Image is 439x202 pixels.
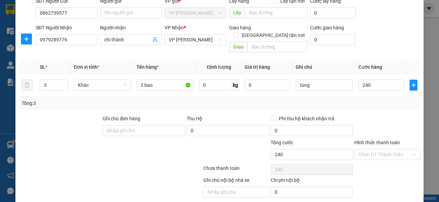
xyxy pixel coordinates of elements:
span: Định lượng [207,64,231,70]
span: Giao [229,41,247,52]
input: Dọc đường [247,41,307,52]
span: VP Ngọc Hồi [169,35,222,45]
label: Ghi chú đơn hàng [103,116,140,121]
button: plus [410,80,417,91]
div: Chi phí nội bộ [271,176,353,187]
span: plus [410,82,417,88]
input: Ghi chú đơn hàng [103,125,185,136]
label: Cước giao hàng [310,25,344,30]
span: Lấy [229,7,245,18]
span: plus [21,36,32,42]
button: plus [21,33,32,44]
input: Nhập ghi chú [203,187,269,198]
span: Tổng cước [271,140,293,145]
span: user-add [152,37,158,42]
button: delete [22,80,33,91]
span: VP Hà Huy Tập [169,8,222,18]
input: Ghi Chú [296,80,353,91]
th: Ghi chú [293,60,356,74]
div: Người nhận [100,24,162,31]
input: Cước lấy hàng [310,8,356,18]
input: Cước giao hàng [310,34,356,45]
span: Cước hàng [358,64,382,70]
span: Giao hàng [229,25,251,30]
div: Chưa thanh toán [203,164,270,176]
span: SL [40,64,45,70]
span: kg [232,80,239,91]
input: 0 [245,80,290,91]
span: Tên hàng [137,64,159,70]
span: Khác [78,80,127,90]
span: Đơn vị tính [74,64,99,70]
span: [GEOGRAPHIC_DATA] tận nơi [239,31,307,39]
input: Dọc đường [245,7,307,18]
span: Phí thu hộ khách nhận trả [276,115,337,122]
span: VP Nhận [165,25,184,30]
div: Ghi chú nội bộ nhà xe [203,176,269,187]
div: SĐT Người Nhận [36,24,97,31]
span: Giá trị hàng [245,64,270,70]
div: Tổng: 3 [22,99,170,107]
label: Hình thức thanh toán [354,140,400,145]
input: VD: Bàn, Ghế [137,80,194,91]
span: Thu Hộ [187,116,202,121]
